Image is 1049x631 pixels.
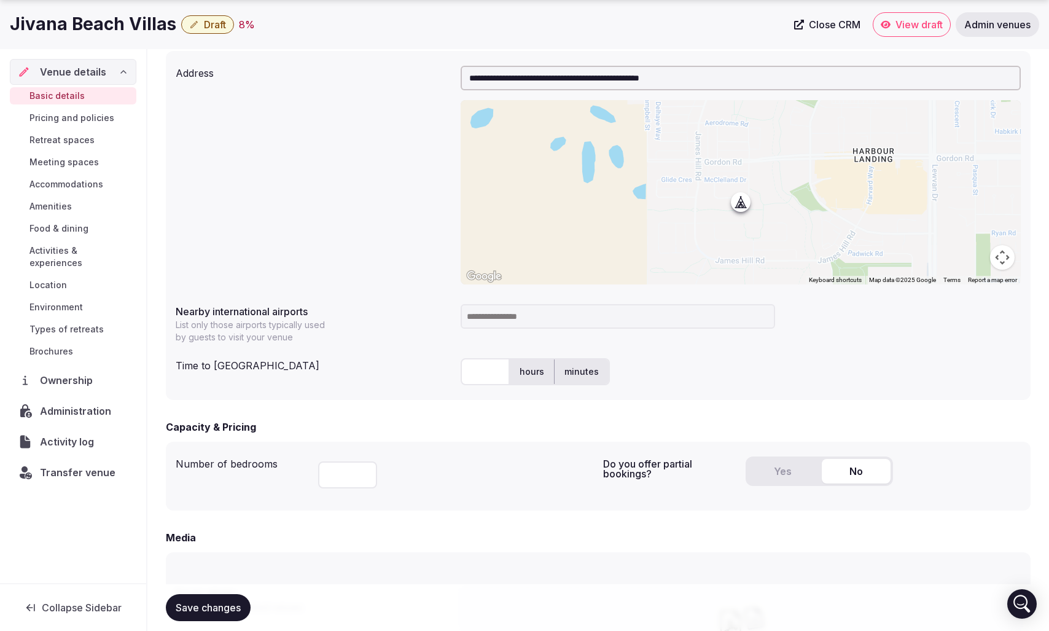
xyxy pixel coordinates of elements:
a: Ownership [10,367,136,393]
span: Administration [40,404,116,418]
button: No [822,459,891,484]
div: 8 % [239,17,255,32]
a: Meeting spaces [10,154,136,171]
span: Transfer venue [40,465,115,480]
button: Collapse Sidebar [10,594,136,621]
a: Types of retreats [10,321,136,338]
span: Draft [204,18,226,31]
span: Food & dining [29,222,88,235]
div: Open Intercom Messenger [1007,589,1037,619]
span: Ownership [40,373,98,388]
span: Environment [29,301,83,313]
span: Location [29,279,67,291]
a: View draft [873,12,951,37]
a: Environment [10,299,136,316]
button: Keyboard shortcuts [809,276,862,284]
span: Amenities [29,200,72,213]
label: hours [510,356,554,388]
a: Report a map error [968,276,1017,283]
a: Basic details [10,87,136,104]
span: Pricing and policies [29,112,114,124]
label: Nearby international airports [176,307,451,316]
button: Yes [748,459,817,484]
a: Admin venues [956,12,1039,37]
span: Save changes [176,602,241,614]
span: Activity log [40,434,99,449]
a: Terms (opens in new tab) [943,276,961,283]
label: Do you offer partial bookings? [603,459,736,479]
span: Basic details [29,90,85,102]
a: Retreat spaces [10,131,136,149]
a: Pricing and policies [10,109,136,127]
div: Cover photo [176,582,451,602]
p: List only those airports typically used by guests to visit your venue [176,319,333,343]
span: Collapse Sidebar [42,602,122,614]
label: minutes [555,356,609,388]
span: View draft [895,18,943,31]
a: Administration [10,398,136,424]
h1: Jivana Beach Villas [10,12,176,36]
button: Draft [181,15,234,34]
a: Location [10,276,136,294]
span: Map data ©2025 Google [869,276,936,283]
button: Map camera controls [990,245,1015,270]
span: Retreat spaces [29,134,95,146]
a: Food & dining [10,220,136,237]
h2: Media [166,530,196,545]
span: Brochures [29,345,73,358]
a: Accommodations [10,176,136,193]
a: Activities & experiences [10,242,136,272]
span: Accommodations [29,178,103,190]
button: Transfer venue [10,460,136,485]
span: Types of retreats [29,323,104,335]
div: Address [176,61,451,80]
img: Google [464,268,504,284]
span: Close CRM [809,18,860,31]
h2: Capacity & Pricing [166,420,256,434]
button: 8% [239,17,255,32]
div: Number of bedrooms [176,452,308,471]
button: Save changes [166,594,251,621]
a: Open this area in Google Maps (opens a new window) [464,268,504,284]
a: Activity log [10,429,136,455]
div: Time to [GEOGRAPHIC_DATA] [176,353,451,373]
a: Brochures [10,343,136,360]
span: Meeting spaces [29,156,99,168]
span: Venue details [40,65,106,79]
a: Close CRM [787,12,868,37]
span: Admin venues [964,18,1031,31]
span: Activities & experiences [29,245,131,269]
a: Amenities [10,198,136,215]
